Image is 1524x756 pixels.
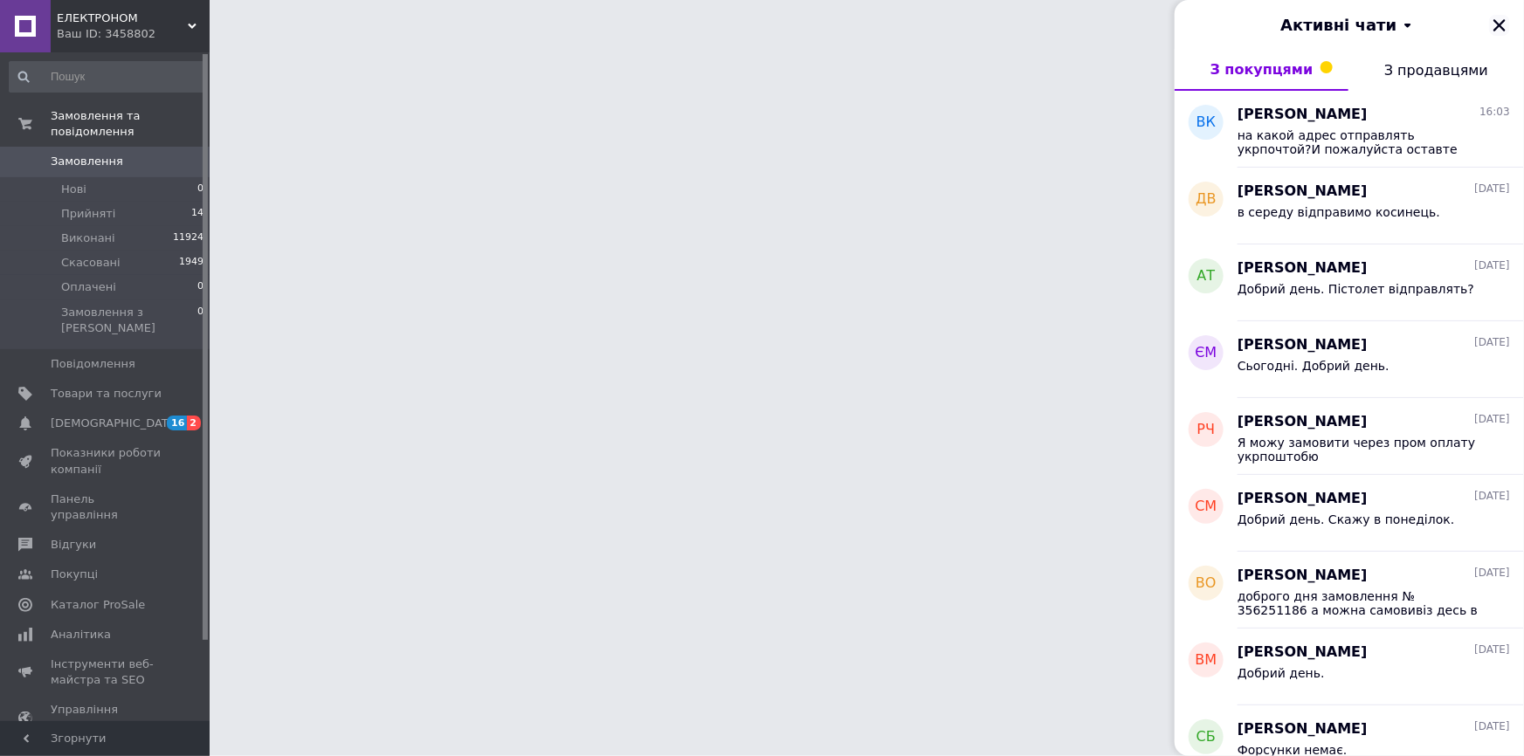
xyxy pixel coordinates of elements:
[1175,321,1524,398] button: ЄМ[PERSON_NAME][DATE]Сьогодні. Добрий день.
[1238,589,1486,617] span: доброго дня замовлення № 356251186 а можна самовивіз десь в 12:15 можу бути у вас?
[1238,643,1368,663] span: [PERSON_NAME]
[1238,412,1368,432] span: [PERSON_NAME]
[1238,719,1368,739] span: [PERSON_NAME]
[1197,266,1216,286] span: АТ
[1474,182,1510,196] span: [DATE]
[51,597,145,613] span: Каталог ProSale
[57,26,210,42] div: Ваш ID: 3458802
[1196,574,1217,594] span: ВО
[1238,359,1390,373] span: Сьогодні. Добрий день.
[197,182,203,197] span: 0
[167,416,187,430] span: 16
[191,206,203,222] span: 14
[1474,412,1510,427] span: [DATE]
[1238,282,1474,296] span: Добрий день. Пістолет відправлять?
[57,10,188,26] span: ЕЛЕКТРОНОМ
[51,656,162,688] span: Інструменти веб-майстра та SEO
[51,567,98,582] span: Покупці
[1474,643,1510,657] span: [DATE]
[1280,14,1396,37] span: Активні чати
[1238,489,1368,509] span: [PERSON_NAME]
[1175,91,1524,168] button: ВК[PERSON_NAME]16:03на какой адрес отправлять укрпочтой?И пожалуйста оставте ваш контактный телефон
[1238,128,1486,156] span: на какой адрес отправлять укрпочтой?И пожалуйста оставте ваш контактный телефон
[1479,105,1510,120] span: 16:03
[51,356,135,372] span: Повідомлення
[61,279,116,295] span: Оплачені
[61,305,197,336] span: Замовлення з [PERSON_NAME]
[61,182,86,197] span: Нові
[1384,62,1488,79] span: З продавцями
[1238,512,1455,526] span: Добрий день. Скажу в понеділок.
[1238,666,1325,680] span: Добрий день.
[1196,650,1217,670] span: ВМ
[61,255,121,271] span: Скасовані
[1196,189,1216,210] span: ДВ
[1196,343,1217,363] span: ЄМ
[173,230,203,246] span: 11924
[1175,629,1524,705] button: ВМ[PERSON_NAME][DATE]Добрий день.
[1175,244,1524,321] button: АТ[PERSON_NAME][DATE]Добрий день. Пістолет відправлять?
[51,445,162,477] span: Показники роботи компанії
[51,386,162,402] span: Товари та послуги
[1175,168,1524,244] button: ДВ[PERSON_NAME][DATE]в середу відправимо косинець.
[1238,566,1368,586] span: [PERSON_NAME]
[51,416,180,431] span: [DEMOGRAPHIC_DATA]
[1238,436,1486,464] span: Я можу замовити через пром оплату укрпоштобю
[1196,497,1217,517] span: СМ
[179,255,203,271] span: 1949
[51,491,162,523] span: Панель управління
[1175,398,1524,475] button: РЧ[PERSON_NAME][DATE]Я можу замовити через пром оплату укрпоштобю
[1474,335,1510,350] span: [DATE]
[1238,105,1368,125] span: [PERSON_NAME]
[51,154,123,169] span: Замовлення
[1196,113,1216,133] span: ВК
[1196,727,1216,747] span: СБ
[51,702,162,733] span: Управління сайтом
[1474,566,1510,581] span: [DATE]
[187,416,201,430] span: 2
[1238,205,1440,219] span: в середу відправимо косинець.
[1238,182,1368,202] span: [PERSON_NAME]
[1238,258,1368,278] span: [PERSON_NAME]
[51,627,111,643] span: Аналітика
[9,61,205,93] input: Пошук
[51,537,96,553] span: Відгуки
[61,206,115,222] span: Прийняті
[1175,49,1348,91] button: З покупцями
[1197,420,1216,440] span: РЧ
[1474,719,1510,734] span: [DATE]
[1348,49,1524,91] button: З продавцями
[61,230,115,246] span: Виконані
[1489,15,1510,36] button: Закрити
[51,108,210,140] span: Замовлення та повідомлення
[1474,489,1510,504] span: [DATE]
[197,305,203,336] span: 0
[1210,61,1314,78] span: З покупцями
[1224,14,1475,37] button: Активні чати
[1175,475,1524,552] button: СМ[PERSON_NAME][DATE]Добрий день. Скажу в понеділок.
[1175,552,1524,629] button: ВО[PERSON_NAME][DATE]доброго дня замовлення № 356251186 а можна самовивіз десь в 12:15 можу бути ...
[1238,335,1368,355] span: [PERSON_NAME]
[197,279,203,295] span: 0
[1474,258,1510,273] span: [DATE]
